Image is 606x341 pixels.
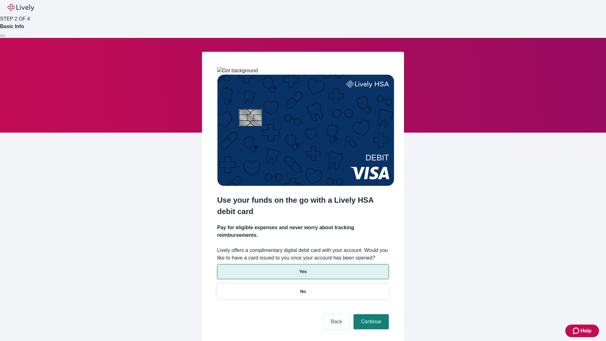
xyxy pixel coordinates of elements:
[580,327,591,335] span: Help
[217,67,258,75] img: Dot background
[217,194,389,217] h2: Use your funds on the go with a Lively HSA debit card
[217,75,394,186] img: Debit card
[299,268,307,275] p: Yes
[217,284,389,299] button: No
[217,224,389,239] h4: Pay for eligible expenses and never worry about tracking reimbursements.
[217,264,389,279] button: Yes
[573,327,580,335] svg: Zendesk support icon
[300,288,306,295] p: No
[217,247,389,262] label: Lively offers a complimentary digital debit card with your account. Would you like to have a card...
[565,325,599,337] button: Zendesk support iconHelp
[323,314,350,329] button: Back
[353,314,389,329] button: Continue
[8,4,34,11] img: Lively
